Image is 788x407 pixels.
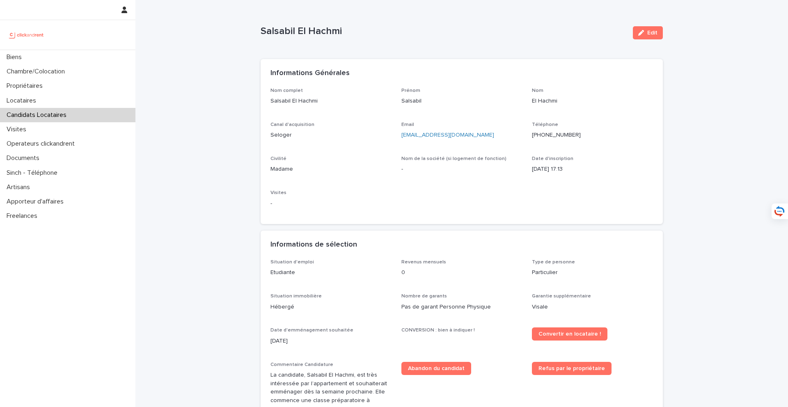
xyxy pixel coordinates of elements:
[532,327,607,341] a: Convertir en locataire !
[532,97,653,105] p: El Hachmi
[270,337,392,345] p: [DATE]
[401,294,447,299] span: Nombre de garants
[270,260,314,265] span: Situation d'emploi
[3,198,70,206] p: Apporteur d'affaires
[3,169,64,177] p: Sinch - Téléphone
[3,111,73,119] p: Candidats Locataires
[270,156,286,161] span: Civilité
[532,268,653,277] p: Particulier
[532,260,575,265] span: Type de personne
[270,190,286,195] span: Visites
[401,303,522,311] p: Pas de garant Personne Physique
[401,165,522,174] p: -
[270,88,303,93] span: Nom complet
[270,199,392,208] p: -
[401,122,414,127] span: Email
[270,303,392,311] p: Hébergé
[532,132,581,138] ringoverc2c-84e06f14122c: Call with Ringover
[270,97,392,105] p: Salsabil El Hachmi
[532,122,558,127] span: Téléphone
[532,165,653,174] p: [DATE] 17:13
[270,240,357,249] h2: Informations de sélection
[270,294,322,299] span: Situation immobilière
[3,212,44,220] p: Freelances
[270,268,392,277] p: Etudiante
[532,132,581,138] ringoverc2c-number-84e06f14122c: [PHONE_NUMBER]
[3,68,71,75] p: Chambre/Colocation
[270,328,353,333] span: Date d'emménagement souhaitée
[401,156,506,161] span: Nom de la société (si logement de fonction)
[538,366,605,371] span: Refus par le propriétaire
[401,328,475,333] span: CONVERSION : bien à indiquer !
[401,362,471,375] a: Abandon du candidat
[401,132,494,138] a: [EMAIL_ADDRESS][DOMAIN_NAME]
[532,156,573,161] span: Date d'inscription
[532,88,543,93] span: Nom
[532,303,653,311] p: Visale
[261,25,626,37] p: Salsabil El Hachmi
[7,27,46,43] img: UCB0brd3T0yccxBKYDjQ
[3,53,28,61] p: Biens
[3,183,37,191] p: Artisans
[270,122,314,127] span: Canal d'acquisition
[633,26,663,39] button: Edit
[3,154,46,162] p: Documents
[270,69,350,78] h2: Informations Générales
[408,366,465,371] span: Abandon du candidat
[401,97,522,105] p: Salsabil
[3,140,81,148] p: Operateurs clickandrent
[3,97,43,105] p: Locataires
[3,82,49,90] p: Propriétaires
[401,260,446,265] span: Revenus mensuels
[532,294,591,299] span: Garantie supplémentaire
[3,126,33,133] p: Visites
[647,30,657,36] span: Edit
[538,331,601,337] span: Convertir en locataire !
[532,362,612,375] a: Refus par le propriétaire
[270,165,392,174] p: Madame
[270,131,392,139] p: Seloger
[270,362,333,367] span: Commentaire Candidature
[401,268,522,277] p: 0
[401,88,420,93] span: Prénom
